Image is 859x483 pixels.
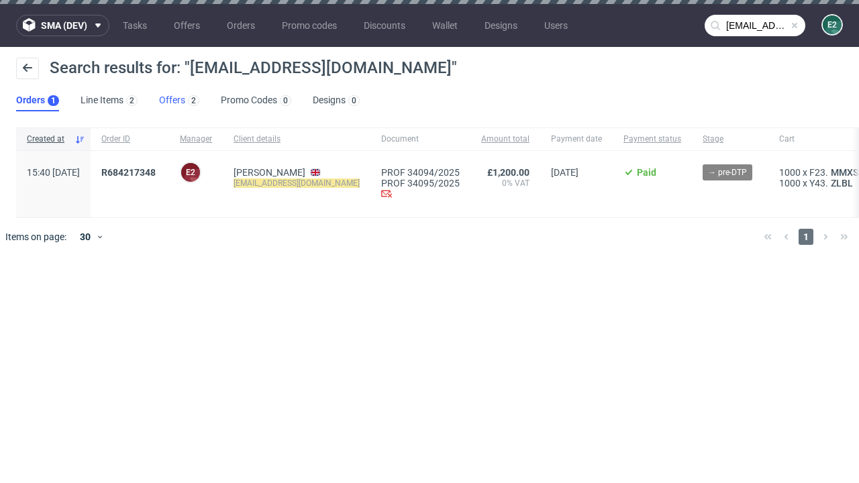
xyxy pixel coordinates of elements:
[481,178,529,189] span: 0% VAT
[828,178,856,189] a: ZLBL
[101,167,156,178] span: R684217348
[623,133,681,145] span: Payment status
[81,90,138,111] a: Line Items2
[381,133,460,145] span: Document
[551,133,602,145] span: Payment date
[191,96,196,105] div: 2
[823,15,842,34] figcaption: e2
[180,133,212,145] span: Manager
[809,178,828,189] span: Y43.
[551,167,578,178] span: [DATE]
[16,90,59,111] a: Orders1
[16,15,109,36] button: sma (dev)
[637,167,656,178] span: Paid
[381,167,460,178] a: PROF 34094/2025
[481,133,529,145] span: Amount total
[27,167,80,178] span: 15:40 [DATE]
[487,167,529,178] span: £1,200.00
[50,58,457,77] span: Search results for: "[EMAIL_ADDRESS][DOMAIN_NAME]"
[51,96,56,105] div: 1
[101,133,158,145] span: Order ID
[313,90,360,111] a: Designs0
[5,230,66,244] span: Items on page:
[234,178,360,188] mark: [EMAIL_ADDRESS][DOMAIN_NAME]
[536,15,576,36] a: Users
[159,90,199,111] a: Offers2
[234,133,360,145] span: Client details
[424,15,466,36] a: Wallet
[356,15,413,36] a: Discounts
[166,15,208,36] a: Offers
[27,133,69,145] span: Created at
[799,229,813,245] span: 1
[72,227,96,246] div: 30
[221,90,291,111] a: Promo Codes0
[779,167,801,178] span: 1000
[130,96,134,105] div: 2
[352,96,356,105] div: 0
[181,163,200,182] figcaption: e2
[476,15,525,36] a: Designs
[41,21,87,30] span: sma (dev)
[779,178,801,189] span: 1000
[115,15,155,36] a: Tasks
[219,15,263,36] a: Orders
[703,133,758,145] span: Stage
[234,167,305,178] a: [PERSON_NAME]
[101,167,158,178] a: R684217348
[274,15,345,36] a: Promo codes
[809,167,828,178] span: F23.
[283,96,288,105] div: 0
[381,178,460,189] a: PROF 34095/2025
[708,166,747,178] span: → pre-DTP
